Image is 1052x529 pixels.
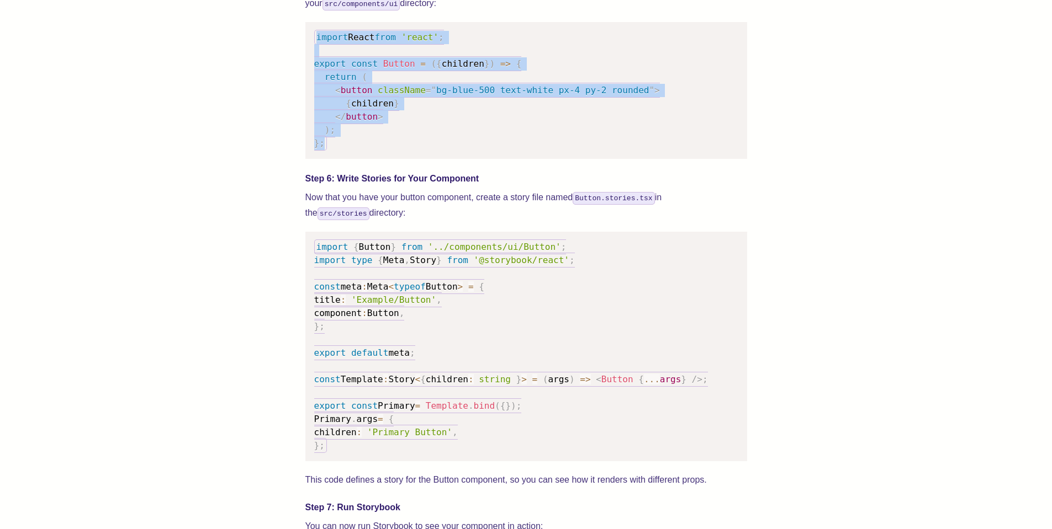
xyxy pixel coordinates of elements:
span: : [383,374,389,384]
span: ( [431,58,436,69]
span: { [436,58,442,69]
span: ; [569,255,575,265]
span: children [314,427,357,437]
span: > [654,85,660,95]
span: { [353,242,359,252]
span: args [357,414,378,424]
span: { [420,374,426,384]
p: This code defines a story for the Button component, so you can see how it renders with different ... [305,472,747,488]
span: Story [388,374,415,384]
span: < [388,281,394,292]
span: typeof [394,281,426,292]
span: = [420,58,426,69]
span: Button [601,374,633,384]
h4: Step 6: Write Stories for Your Component [305,172,747,185]
span: " [649,85,654,95]
span: className [378,85,426,95]
span: ; [330,125,335,135]
span: { [346,98,351,109]
span: export [314,58,346,69]
span: } [505,400,511,411]
span: import [316,32,348,42]
span: . [351,414,357,424]
span: => [500,58,511,69]
span: Primary [378,400,415,411]
span: '../components/ui/Button' [428,242,561,252]
span: /> [692,374,702,384]
span: } [314,321,320,332]
span: export [314,400,346,411]
span: { [500,400,506,411]
span: </ [335,111,346,122]
code: Button.stories.tsx [573,192,654,205]
span: meta [341,281,362,292]
span: < [415,374,421,384]
span: = [468,281,474,292]
span: , [452,427,458,437]
span: from [447,255,468,265]
p: Now that you have your button component, create a story file named in the directory: [305,190,747,221]
span: . [468,400,474,411]
span: > [521,374,527,384]
span: : [468,374,474,384]
span: ) [511,400,516,411]
span: children [442,58,484,69]
span: } [394,98,399,109]
span: bind [474,400,495,411]
code: src/stories [318,207,369,220]
span: , [436,295,442,305]
span: => [580,374,590,384]
span: 'Example/Button' [351,295,436,305]
span: import [314,255,346,265]
span: : [341,295,346,305]
span: } [436,255,442,265]
span: { [388,414,394,424]
span: type [351,255,373,265]
span: Meta [367,281,389,292]
span: = [378,414,383,424]
span: } [314,440,320,451]
span: = [532,374,538,384]
span: : [362,308,367,318]
span: const [314,281,341,292]
span: = [426,85,431,95]
span: , [399,308,405,318]
span: children [426,374,468,384]
span: import [316,242,348,252]
span: : [362,281,367,292]
span: } [484,58,490,69]
span: Meta [383,255,405,265]
span: ; [319,321,325,332]
span: Button [426,281,458,292]
span: args [548,374,569,384]
span: ; [702,374,708,384]
span: < [596,374,601,384]
span: ; [516,400,522,411]
span: ) [489,58,495,69]
span: ; [319,138,325,148]
span: const [351,400,378,411]
span: { [516,58,522,69]
span: : [357,427,362,437]
span: string [479,374,511,384]
span: default [351,348,388,358]
span: } [681,374,686,384]
span: export [314,348,346,358]
span: ; [561,242,567,252]
span: Template [426,400,468,411]
span: < [335,85,341,95]
span: ; [319,440,325,451]
span: ... [644,374,660,384]
span: 'react' [401,32,438,42]
span: bg-blue-500 text-white px-4 py-2 rounded [436,85,649,95]
span: ( [543,374,548,384]
span: button [346,111,378,122]
span: { [378,255,383,265]
span: } [314,138,320,148]
span: 'Primary Button' [367,427,452,437]
span: ) [325,125,330,135]
span: const [314,374,341,384]
span: '@storybook/react' [474,255,569,265]
span: Story [410,255,436,265]
span: from [374,32,396,42]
